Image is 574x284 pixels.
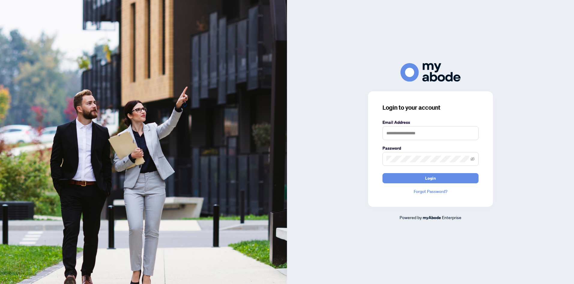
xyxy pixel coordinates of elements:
a: myAbode [423,214,441,221]
span: Login [425,173,436,183]
h3: Login to your account [382,103,479,112]
img: ma-logo [400,63,461,81]
a: Forgot Password? [382,188,479,195]
button: Login [382,173,479,183]
label: Email Address [382,119,479,126]
span: Powered by [400,215,422,220]
span: Enterprise [442,215,461,220]
span: eye-invisible [470,157,475,161]
label: Password [382,145,479,151]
